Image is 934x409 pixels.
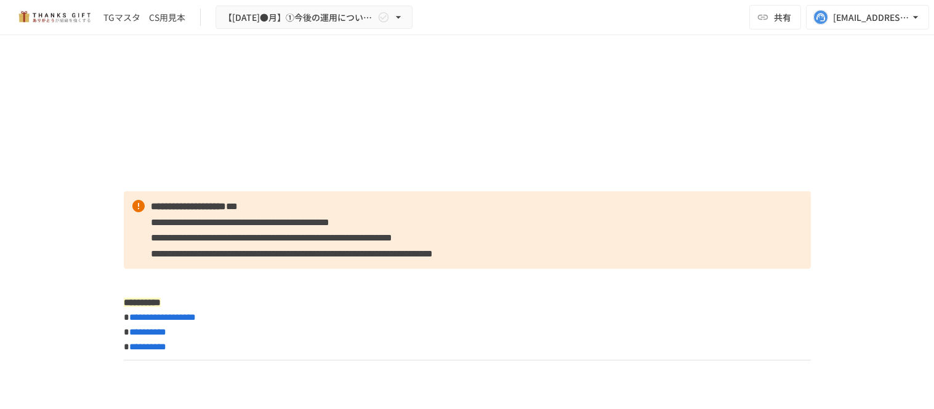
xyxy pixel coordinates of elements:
span: 【[DATE]●月】①今後の運用についてのご案内/THANKS GIFTキックオフMTG [223,10,375,25]
span: 共有 [774,10,791,24]
button: 共有 [749,5,801,30]
button: [EMAIL_ADDRESS][DOMAIN_NAME] [806,5,929,30]
div: TGマスタ CS用見本 [103,11,185,24]
div: [EMAIL_ADDRESS][DOMAIN_NAME] [833,10,909,25]
button: 【[DATE]●月】①今後の運用についてのご案内/THANKS GIFTキックオフMTG [215,6,413,30]
img: mMP1OxWUAhQbsRWCurg7vIHe5HqDpP7qZo7fRoNLXQh [15,7,94,27]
